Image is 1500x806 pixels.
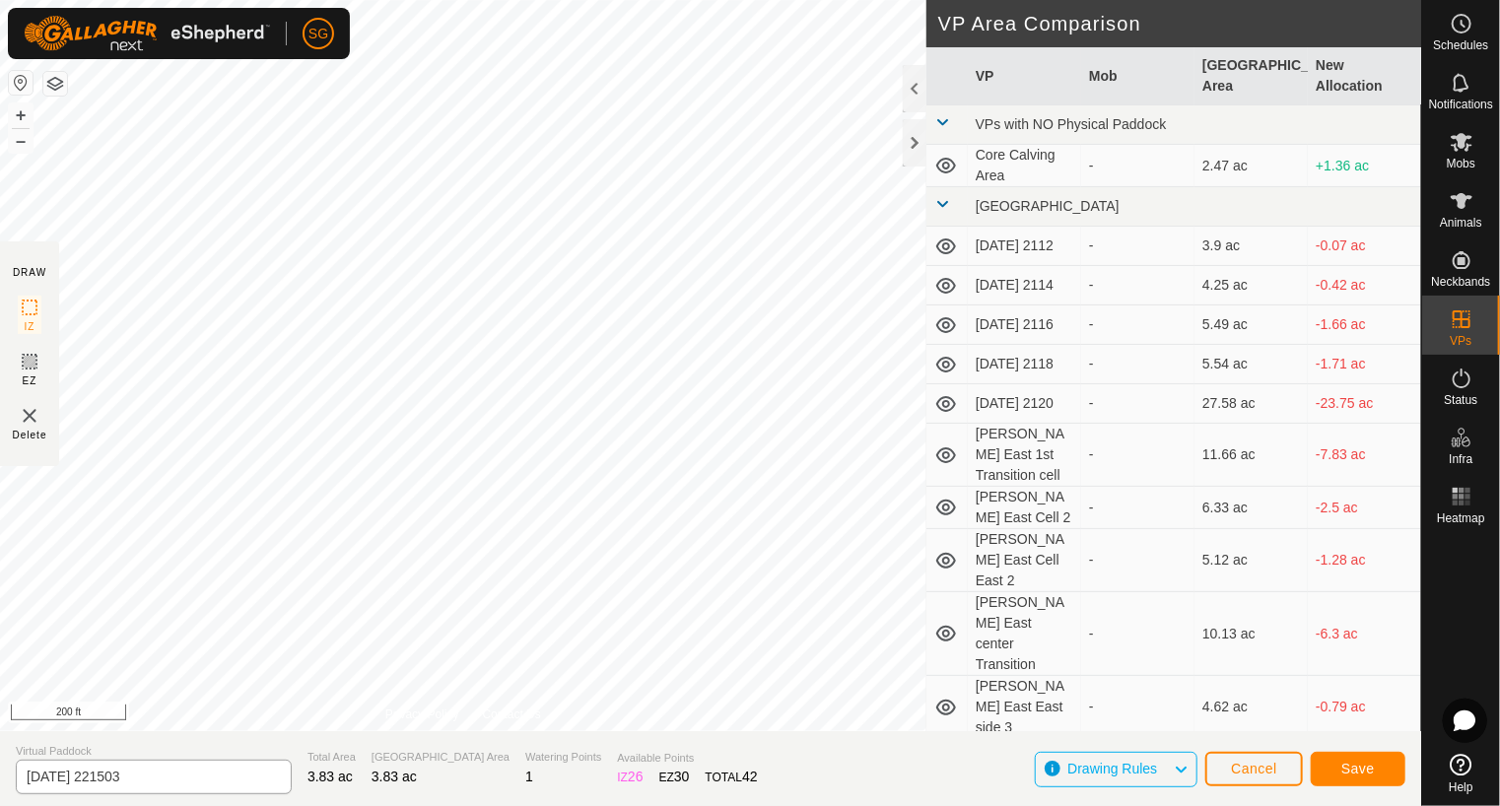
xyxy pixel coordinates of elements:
td: 5.12 ac [1194,529,1308,592]
a: Contact Us [483,705,541,723]
div: - [1089,156,1187,176]
img: Gallagher Logo [24,16,270,51]
td: -2.5 ac [1308,487,1421,529]
td: Core Calving Area [968,145,1081,187]
span: Drawing Rules [1067,761,1157,776]
td: [PERSON_NAME] East 1st Transition cell [968,424,1081,487]
span: Available Points [617,750,757,767]
span: Virtual Paddock [16,743,292,760]
span: Mobs [1447,158,1475,169]
button: Reset Map [9,71,33,95]
div: - [1089,444,1187,465]
span: 3.83 ac [372,769,417,784]
td: -0.79 ac [1308,676,1421,739]
span: 1 [525,769,533,784]
div: - [1089,314,1187,335]
span: 3.83 ac [307,769,353,784]
th: Mob [1081,47,1194,105]
span: 26 [628,769,644,784]
img: VP [18,404,41,428]
td: [PERSON_NAME] East East side 3 [968,676,1081,739]
div: - [1089,235,1187,256]
button: Cancel [1205,752,1303,786]
td: [DATE] 2112 [968,227,1081,266]
th: [GEOGRAPHIC_DATA] Area [1194,47,1308,105]
span: 30 [674,769,690,784]
span: Heatmap [1437,512,1485,524]
td: 5.49 ac [1194,305,1308,345]
span: VPs with NO Physical Paddock [976,116,1167,132]
h2: VP Area Comparison [938,12,1421,35]
td: [PERSON_NAME] East center Transition [968,592,1081,676]
div: TOTAL [706,767,758,787]
button: Save [1311,752,1405,786]
td: +1.36 ac [1308,145,1421,187]
td: [DATE] 2114 [968,266,1081,305]
span: Cancel [1231,761,1277,776]
span: Notifications [1429,99,1493,110]
span: Delete [13,428,47,442]
div: IZ [617,767,643,787]
a: Help [1422,746,1500,801]
div: - [1089,550,1187,571]
span: Infra [1449,453,1472,465]
td: -7.83 ac [1308,424,1421,487]
span: IZ [25,319,35,334]
span: VPs [1450,335,1471,347]
div: - [1089,393,1187,414]
button: + [9,103,33,127]
div: - [1089,697,1187,717]
td: 2.47 ac [1194,145,1308,187]
span: [GEOGRAPHIC_DATA] [976,198,1120,214]
td: -0.07 ac [1308,227,1421,266]
td: 27.58 ac [1194,384,1308,424]
div: - [1089,275,1187,296]
td: 3.9 ac [1194,227,1308,266]
button: Map Layers [43,72,67,96]
span: Animals [1440,217,1482,229]
span: SG [308,24,328,44]
button: – [9,129,33,153]
span: Save [1341,761,1375,776]
td: [PERSON_NAME] East Cell East 2 [968,529,1081,592]
th: New Allocation [1308,47,1421,105]
td: [DATE] 2120 [968,384,1081,424]
td: 5.54 ac [1194,345,1308,384]
td: 4.62 ac [1194,676,1308,739]
td: -6.3 ac [1308,592,1421,676]
span: EZ [23,373,37,388]
td: 10.13 ac [1194,592,1308,676]
span: 42 [742,769,758,784]
div: EZ [659,767,690,787]
span: Help [1449,781,1473,793]
span: [GEOGRAPHIC_DATA] Area [372,749,510,766]
span: Neckbands [1431,276,1490,288]
div: DRAW [13,265,46,280]
td: [PERSON_NAME] East Cell 2 [968,487,1081,529]
td: -1.71 ac [1308,345,1421,384]
td: -0.42 ac [1308,266,1421,305]
a: Privacy Policy [385,705,459,723]
td: 4.25 ac [1194,266,1308,305]
td: 6.33 ac [1194,487,1308,529]
td: 11.66 ac [1194,424,1308,487]
td: -1.28 ac [1308,529,1421,592]
td: [DATE] 2118 [968,345,1081,384]
span: Status [1444,394,1477,406]
th: VP [968,47,1081,105]
td: -23.75 ac [1308,384,1421,424]
div: - [1089,354,1187,374]
span: Watering Points [525,749,601,766]
div: - [1089,498,1187,518]
td: [DATE] 2116 [968,305,1081,345]
span: Schedules [1433,39,1488,51]
div: - [1089,624,1187,644]
span: Total Area [307,749,356,766]
td: -1.66 ac [1308,305,1421,345]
